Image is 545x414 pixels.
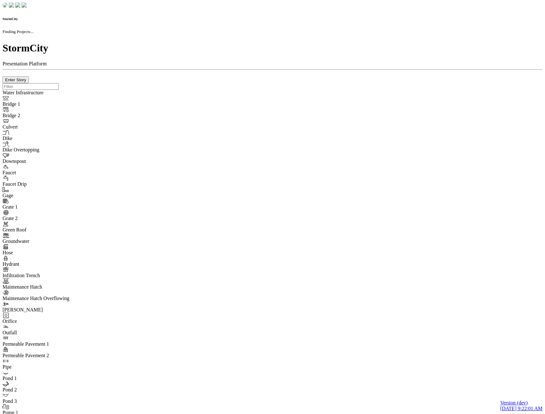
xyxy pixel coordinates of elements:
[3,296,89,301] div: Maintenance Hatch Overflowing
[3,387,89,393] div: Pond 2
[15,3,20,8] img: chi-fish-up.png
[3,204,89,210] div: Grate 1
[3,273,89,278] div: Infiltration Trench
[3,147,89,153] div: Dike Overtopping
[3,42,542,54] h1: StormCity
[3,238,89,244] div: Groundwater
[500,406,542,411] span: [DATE] 9:22:01 AM
[3,136,89,141] div: Dike
[3,170,89,176] div: Faucet
[3,193,89,198] div: Gage
[3,17,542,21] h6: StormCity
[3,77,29,83] button: Enter Story
[500,400,542,411] a: Version (dev) [DATE] 9:22:01 AM
[3,364,89,370] div: Pipe
[22,3,27,8] img: chi-fish-blink.png
[3,158,89,164] div: Downspout
[3,83,59,90] input: Filter
[3,113,89,118] div: Bridge 2
[3,29,34,34] small: Finding Projects...
[9,3,14,8] img: chi-fish-down.png
[3,284,89,290] div: Maintenance Hatch
[3,61,47,66] span: Presentation Platform
[3,398,89,404] div: Pond 3
[3,353,89,358] div: Permeable Pavement 2
[3,330,89,336] div: Outfall
[3,90,89,96] div: Water Infrastructure
[3,250,89,256] div: Hose
[3,3,8,8] img: chi-fish-down.png
[3,261,89,267] div: Hydrant
[3,124,89,130] div: Culvert
[3,181,89,187] div: Faucet Drip
[3,216,89,221] div: Grate 2
[3,101,89,107] div: Bridge 1
[3,227,89,233] div: Green Roof
[3,318,89,324] div: Orifice
[3,341,89,347] div: Permeable Pavement 1
[3,307,89,313] div: [PERSON_NAME]
[3,376,89,381] div: Pond 1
